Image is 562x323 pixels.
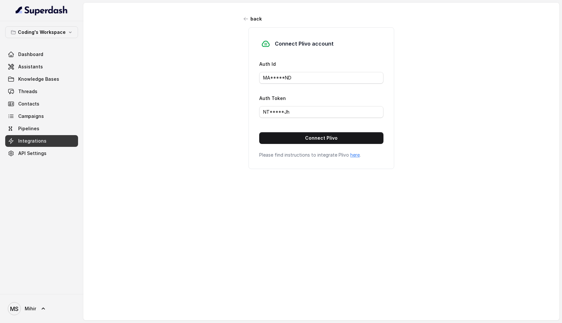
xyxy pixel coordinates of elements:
a: Knowledge Bases [5,73,78,85]
span: Campaigns [18,113,44,119]
button: Connect Plivo [259,132,383,144]
a: Threads [5,86,78,97]
a: Integrations [5,135,78,147]
button: Coding's Workspace [5,26,78,38]
span: Dashboard [18,51,43,58]
span: Mihir [25,305,36,312]
a: Pipelines [5,123,78,134]
h3: Connect Plivo account [275,40,334,48]
span: Contacts [18,101,39,107]
p: Please find instructions to integrate Plivo . [259,152,383,158]
span: Pipelines [18,125,39,132]
span: Assistants [18,63,43,70]
a: API Settings [5,147,78,159]
span: API Settings [18,150,47,157]
a: Mihir [5,300,78,318]
button: back [240,13,266,25]
img: light.svg [16,5,68,16]
a: Assistants [5,61,78,73]
a: Campaigns [5,110,78,122]
p: Coding's Workspace [18,28,66,36]
span: Integrations [18,138,47,144]
label: Auth Token [259,95,286,101]
a: Dashboard [5,49,78,60]
span: Knowledge Bases [18,76,59,82]
text: MS [10,305,19,312]
img: plivo.d3d850b57a745af99832d897a96997ac.svg [259,38,272,49]
a: here [350,152,360,158]
label: Auth Id [259,61,276,67]
span: Threads [18,88,37,95]
a: Contacts [5,98,78,110]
